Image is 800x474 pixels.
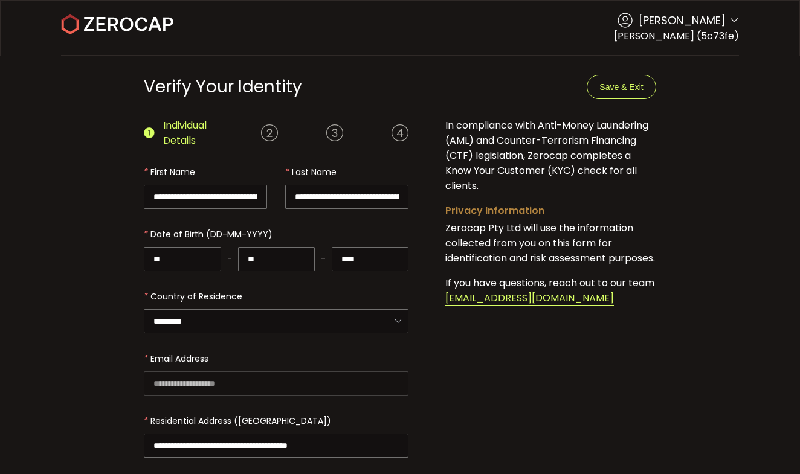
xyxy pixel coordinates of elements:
[445,221,655,265] span: Zerocap Pty Ltd will use the information collected from you on this form for identification and r...
[445,291,614,306] span: [EMAIL_ADDRESS][DOMAIN_NAME]
[639,12,726,28] span: [PERSON_NAME]
[163,118,213,148] span: Individual Details
[445,203,544,217] span: Privacy Information
[614,29,739,43] span: [PERSON_NAME] (5c73fe)
[227,246,232,271] span: -
[321,246,326,271] span: -
[445,118,648,193] span: In compliance with Anti-Money Laundering (AML) and Counter-Terrorism Financing (CTF) legislation,...
[587,75,656,99] button: Save & Exit
[445,276,654,290] span: If you have questions, reach out to our team
[599,82,643,92] span: Save & Exit
[144,75,302,98] span: Verify Your Identity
